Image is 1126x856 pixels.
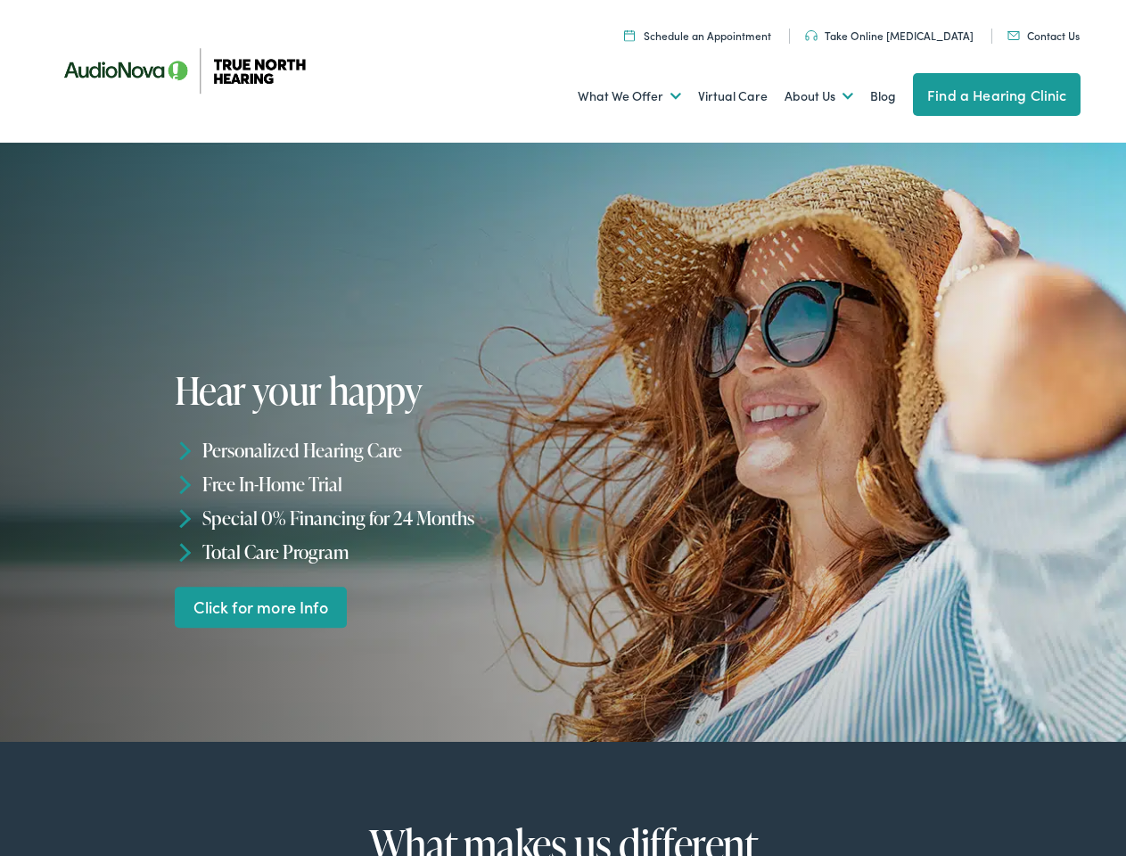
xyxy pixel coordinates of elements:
img: Mail icon in color code ffb348, used for communication purposes [1007,31,1020,40]
li: Total Care Program [175,535,569,569]
a: Schedule an Appointment [624,28,771,43]
h1: Hear your happy [175,370,569,411]
a: About Us [785,63,853,129]
img: Icon symbolizing a calendar in color code ffb348 [624,29,635,41]
li: Free In-Home Trial [175,467,569,501]
li: Personalized Hearing Care [175,433,569,467]
img: Headphones icon in color code ffb348 [805,30,818,41]
a: Find a Hearing Clinic [913,73,1081,116]
a: Take Online [MEDICAL_DATA] [805,28,974,43]
li: Special 0% Financing for 24 Months [175,501,569,535]
a: Blog [870,63,896,129]
a: Click for more Info [175,587,348,629]
a: Contact Us [1007,28,1080,43]
a: Virtual Care [698,63,768,129]
a: What We Offer [578,63,681,129]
